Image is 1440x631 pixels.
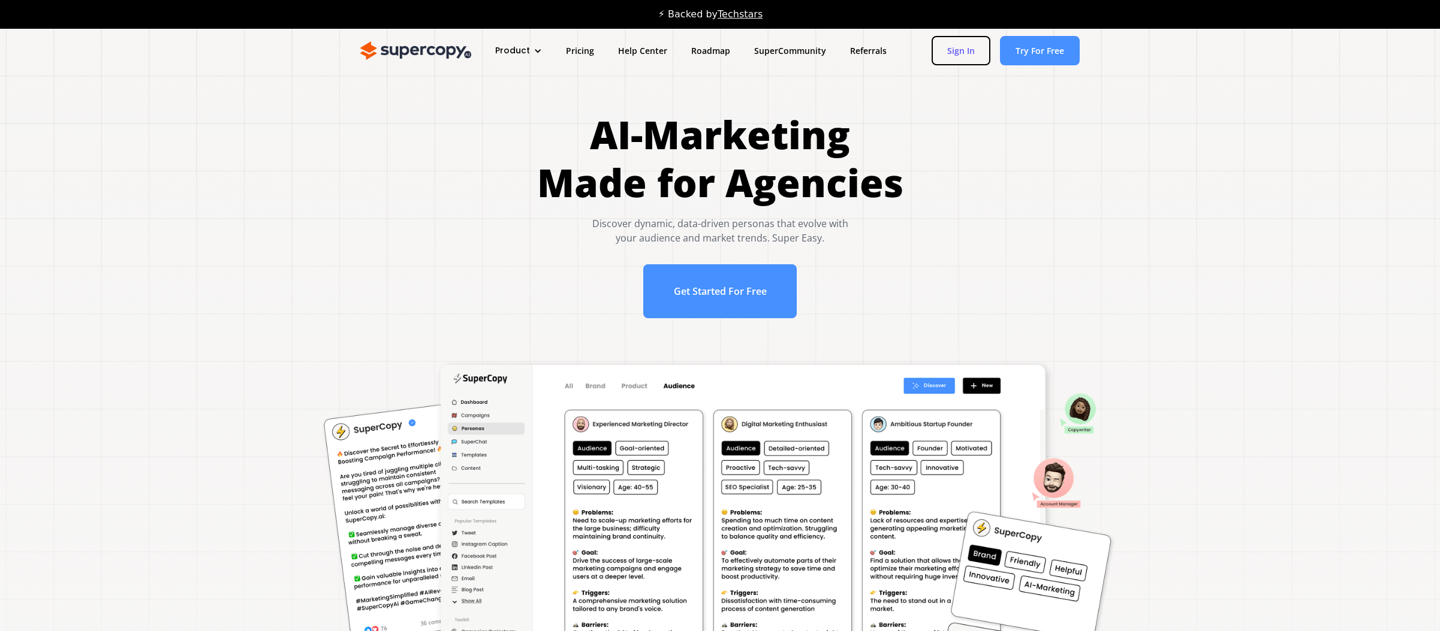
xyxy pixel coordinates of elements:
a: Roadmap [679,40,742,62]
a: Try For Free [1000,36,1080,65]
a: Referrals [838,40,899,62]
a: Sign In [932,36,990,65]
a: Get Started For Free [643,264,797,318]
div: Product [495,44,530,57]
a: Pricing [554,40,606,62]
h1: AI-Marketing Made for Agencies [537,111,903,207]
a: SuperCommunity [742,40,838,62]
a: Help Center [606,40,679,62]
div: Discover dynamic, data-driven personas that evolve with your audience and market trends. Super Easy. [537,216,903,245]
div: Product [483,40,554,62]
a: Techstars [718,8,763,20]
div: ⚡ Backed by [658,8,763,20]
